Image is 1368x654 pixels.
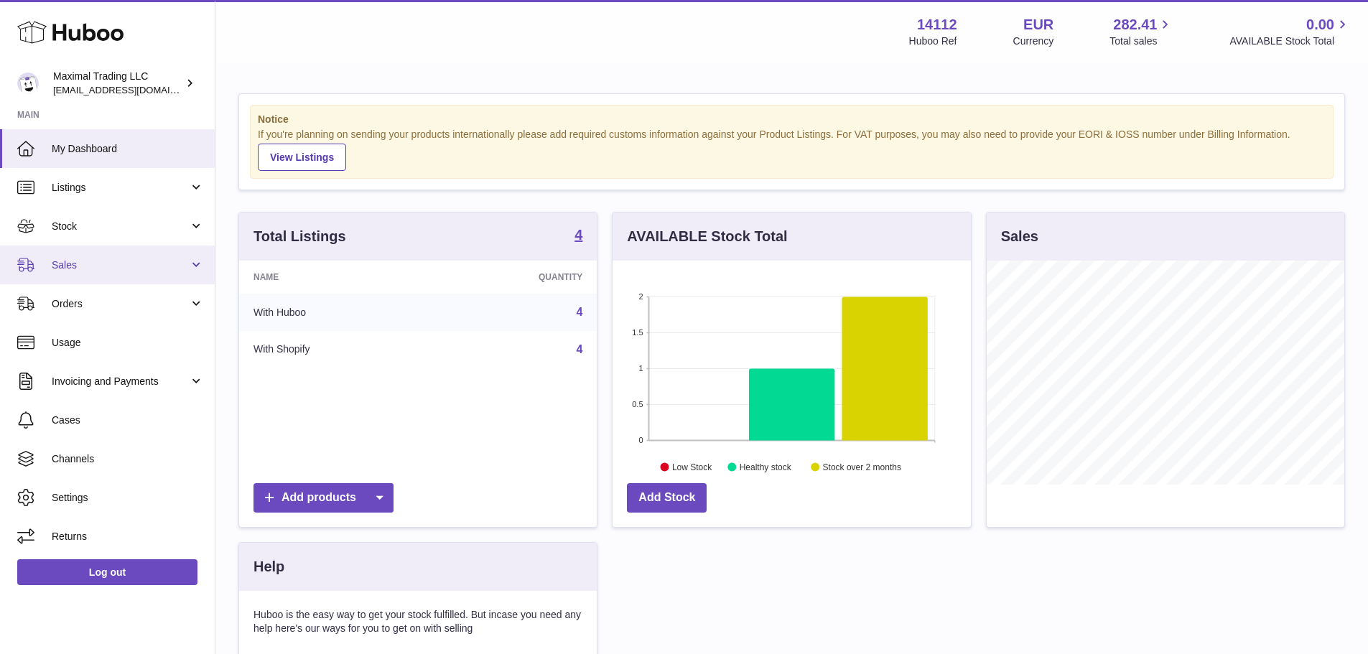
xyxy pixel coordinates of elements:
div: If you're planning on sending your products internationally please add required customs informati... [258,128,1326,171]
span: Sales [52,258,189,272]
a: 4 [576,343,582,355]
strong: Notice [258,113,1326,126]
a: 4 [576,306,582,318]
span: 282.41 [1113,15,1157,34]
a: Add products [253,483,394,513]
a: 4 [574,228,582,245]
a: 0.00 AVAILABLE Stock Total [1229,15,1351,48]
h3: Sales [1001,227,1038,246]
span: Cases [52,414,204,427]
a: 282.41 Total sales [1109,15,1173,48]
a: Log out [17,559,197,585]
strong: 4 [574,228,582,242]
h3: AVAILABLE Stock Total [627,227,787,246]
text: 1.5 [633,328,643,337]
span: Invoicing and Payments [52,375,189,388]
text: 1 [639,364,643,373]
span: Stock [52,220,189,233]
span: Returns [52,530,204,543]
td: With Huboo [239,294,432,331]
span: Channels [52,452,204,466]
span: 0.00 [1306,15,1334,34]
span: Total sales [1109,34,1173,48]
text: Healthy stock [740,462,792,472]
span: My Dashboard [52,142,204,156]
p: Huboo is the easy way to get your stock fulfilled. But incase you need any help here's our ways f... [253,608,582,635]
h3: Total Listings [253,227,346,246]
div: Maximal Trading LLC [53,70,182,97]
span: Orders [52,297,189,311]
span: Listings [52,181,189,195]
div: Currency [1013,34,1054,48]
td: With Shopify [239,331,432,368]
text: 2 [639,292,643,301]
text: 0 [639,436,643,444]
text: Low Stock [672,462,712,472]
th: Name [239,261,432,294]
text: Stock over 2 months [823,462,901,472]
text: 0.5 [633,400,643,408]
h3: Help [253,557,284,576]
strong: 14112 [917,15,957,34]
a: Add Stock [627,483,707,513]
a: View Listings [258,144,346,171]
span: Usage [52,336,204,350]
span: [EMAIL_ADDRESS][DOMAIN_NAME] [53,84,211,95]
div: Huboo Ref [909,34,957,48]
span: Settings [52,491,204,505]
span: AVAILABLE Stock Total [1229,34,1351,48]
img: internalAdmin-14112@internal.huboo.com [17,73,39,94]
th: Quantity [432,261,597,294]
strong: EUR [1023,15,1053,34]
